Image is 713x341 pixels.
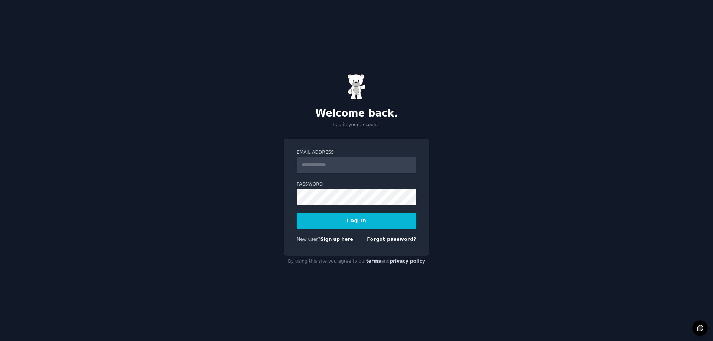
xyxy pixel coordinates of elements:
a: terms [366,259,381,264]
span: New user? [297,237,320,242]
p: Log in your account. [284,122,429,128]
div: By using this site you agree to our and [284,256,429,268]
a: privacy policy [390,259,425,264]
a: Forgot password? [367,237,416,242]
a: Sign up here [320,237,353,242]
label: Email Address [297,149,416,156]
h2: Welcome back. [284,108,429,119]
img: Gummy Bear [347,74,366,100]
label: Password [297,181,416,188]
button: Log In [297,213,416,229]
